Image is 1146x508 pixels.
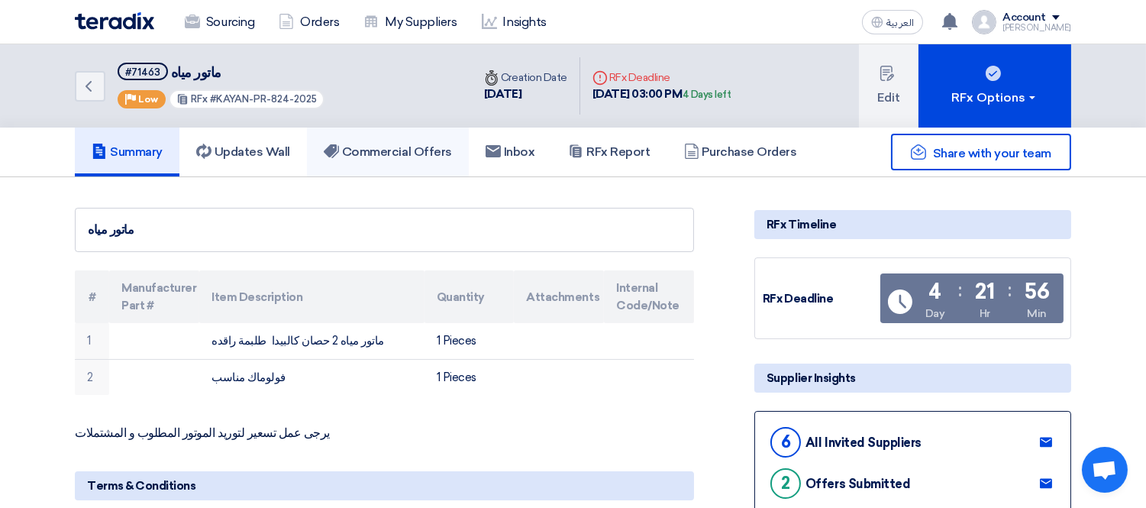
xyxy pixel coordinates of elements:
th: # [75,270,109,323]
div: All Invited Suppliers [805,435,922,450]
div: RFx Options [952,89,1038,107]
h5: Commercial Offers [324,144,452,160]
h5: Summary [92,144,163,160]
div: 21 [975,281,994,303]
h5: Inbox [486,144,535,160]
h5: Updates Wall [196,144,290,160]
div: RFx Deadline [592,70,731,86]
div: Open chat [1082,447,1128,493]
div: [DATE] 03:00 PM [592,86,731,103]
a: Insights [470,5,559,39]
td: فولوماك مناسب [199,359,424,395]
div: RFx Deadline [763,290,877,308]
button: RFx Options [918,44,1071,128]
div: : [1008,277,1012,304]
a: Sourcing [173,5,266,39]
button: العربية [862,10,923,34]
div: Offers Submitted [805,477,910,491]
a: RFx Report [551,128,667,176]
div: 56 [1025,281,1049,303]
h5: ماتور مياه [118,63,324,82]
h5: Purchase Orders [684,144,797,160]
div: Hr [980,306,990,322]
span: Share with your team [933,146,1051,160]
div: : [958,277,962,304]
a: Commercial Offers [307,128,469,176]
th: Attachments [514,270,604,323]
div: [DATE] [484,86,567,103]
div: RFx Timeline [754,210,1071,239]
div: Supplier Insights [754,364,1071,393]
span: ماتور مياه [171,64,221,81]
span: العربية [886,18,914,28]
span: Low [138,94,158,105]
a: My Suppliers [351,5,469,39]
div: 2 [770,468,801,499]
a: Updates Wall [179,128,307,176]
div: ماتور مياه [88,221,681,239]
div: Creation Date [484,70,567,86]
span: Terms & Conditions [87,477,195,494]
button: Edit [859,44,918,128]
div: 4 [928,281,941,303]
td: 2 [75,359,109,395]
span: RFx [191,93,208,105]
div: Min [1027,306,1047,322]
div: 6 [770,427,801,458]
td: 1 [75,323,109,359]
th: Quantity [425,270,515,323]
div: [PERSON_NAME] [1002,24,1071,32]
a: Inbox [469,128,552,176]
a: Purchase Orders [667,128,814,176]
a: Orders [266,5,351,39]
th: Internal Code/Note [604,270,694,323]
th: Item Description [199,270,424,323]
td: 1 Pieces [425,359,515,395]
p: يرجى عمل تسعير لتوريد الموتور المطلوب و المشتملات [75,425,694,441]
img: Teradix logo [75,12,154,30]
a: Summary [75,128,179,176]
td: ماتور مياه 2 حصان كالبيدا طلبمة راقده [199,323,424,359]
span: #KAYAN-PR-824-2025 [210,93,317,105]
h5: RFx Report [568,144,650,160]
div: Account [1002,11,1046,24]
th: Manufacturer Part # [109,270,199,323]
div: #71463 [125,67,160,77]
td: 1 Pieces [425,323,515,359]
div: Day [925,306,945,322]
img: profile_test.png [972,10,996,34]
div: 4 Days left [683,87,731,102]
